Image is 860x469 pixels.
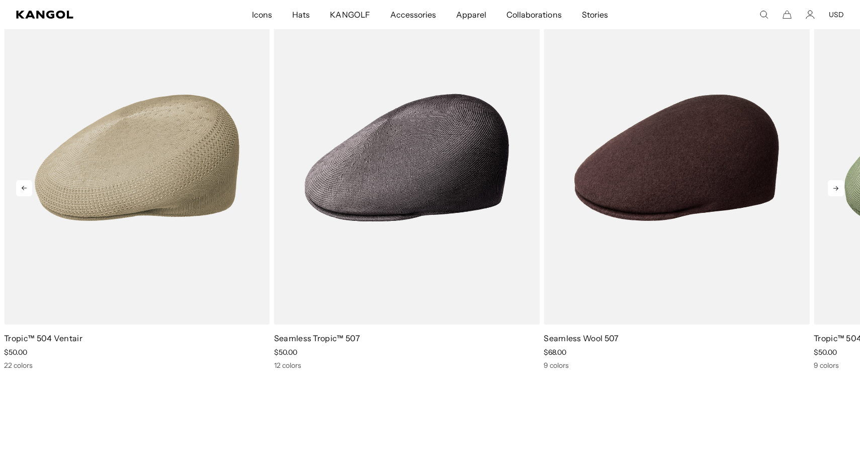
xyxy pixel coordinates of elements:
div: 12 colors [274,361,540,370]
a: Account [806,10,815,19]
div: 22 colors [4,361,270,370]
span: $50.00 [814,348,837,357]
a: Kangol [16,11,166,19]
a: Tropic™ 504 Ventair [4,333,82,343]
button: USD [829,10,844,19]
div: 9 colors [544,361,810,370]
a: Seamless Tropic™ 507 [274,333,360,343]
span: $68.00 [544,348,566,357]
summary: Search here [759,10,768,19]
button: Cart [783,10,792,19]
span: $50.00 [274,348,297,357]
a: Seamless Wool 507 [544,333,619,343]
span: $50.00 [4,348,27,357]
